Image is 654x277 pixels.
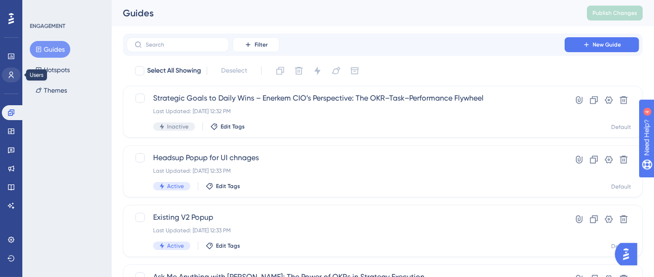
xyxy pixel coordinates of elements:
[213,62,256,79] button: Deselect
[221,123,245,130] span: Edit Tags
[153,152,538,163] span: Headsup Popup for UI chnages
[30,41,70,58] button: Guides
[611,183,631,190] div: Default
[153,108,538,115] div: Last Updated: [DATE] 12:32 PM
[22,2,58,14] span: Need Help?
[216,242,240,250] span: Edit Tags
[210,123,245,130] button: Edit Tags
[167,242,184,250] span: Active
[153,93,538,104] span: Strategic Goals to Daily Wins – Enerkem CIO’s Perspective: The OKR–Task–Performance Flywheel
[147,65,201,76] span: Select All Showing
[615,240,643,268] iframe: UserGuiding AI Assistant Launcher
[30,82,73,99] button: Themes
[611,243,631,250] div: Default
[30,61,75,78] button: Hotspots
[593,41,621,48] span: New Guide
[233,37,279,52] button: Filter
[587,6,643,20] button: Publish Changes
[153,167,538,175] div: Last Updated: [DATE] 12:33 PM
[206,182,240,190] button: Edit Tags
[153,212,538,223] span: Existing V2 Popup
[593,9,637,17] span: Publish Changes
[153,227,538,234] div: Last Updated: [DATE] 12:33 PM
[255,41,268,48] span: Filter
[146,41,221,48] input: Search
[30,22,65,30] div: ENGAGEMENT
[216,182,240,190] span: Edit Tags
[65,5,67,12] div: 4
[611,123,631,131] div: Default
[221,65,247,76] span: Deselect
[167,123,189,130] span: Inactive
[565,37,639,52] button: New Guide
[123,7,564,20] div: Guides
[206,242,240,250] button: Edit Tags
[167,182,184,190] span: Active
